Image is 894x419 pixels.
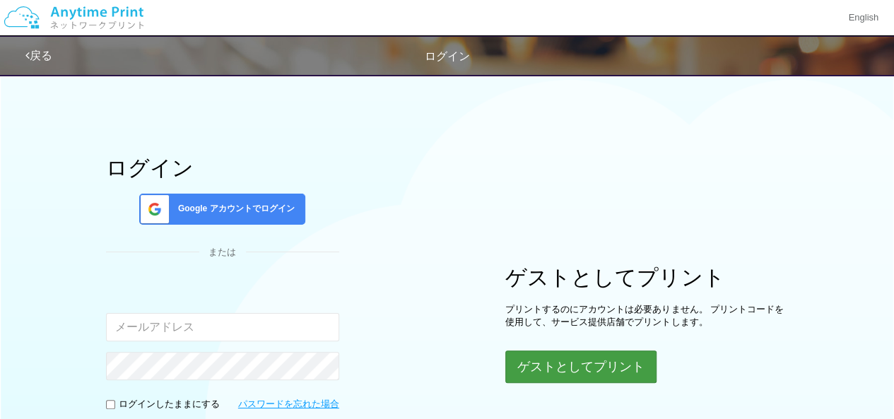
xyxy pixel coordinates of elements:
[25,49,52,61] a: 戻る
[106,313,339,341] input: メールアドレス
[238,398,339,411] a: パスワードを忘れた場合
[106,246,339,259] div: または
[505,303,788,329] p: プリントするのにアカウントは必要ありません。 プリントコードを使用して、サービス提供店舗でプリントします。
[505,350,657,383] button: ゲストとしてプリント
[172,203,295,215] span: Google アカウントでログイン
[505,266,788,289] h1: ゲストとしてプリント
[106,156,339,179] h1: ログイン
[119,398,220,411] p: ログインしたままにする
[425,50,470,62] span: ログイン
